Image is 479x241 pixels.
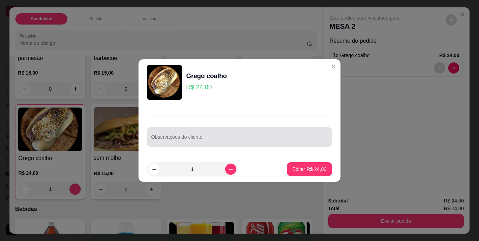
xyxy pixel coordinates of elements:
[186,71,227,81] div: Grego coalho
[151,136,328,143] input: Observações do cliente
[147,65,182,100] img: product-image
[186,82,227,92] p: R$ 24,00
[292,166,326,173] p: Editar R$ 24,00
[287,162,332,176] button: Editar R$ 24,00
[328,61,339,72] button: Close
[225,164,236,175] button: increase-product-quantity
[148,164,160,175] button: decrease-product-quantity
